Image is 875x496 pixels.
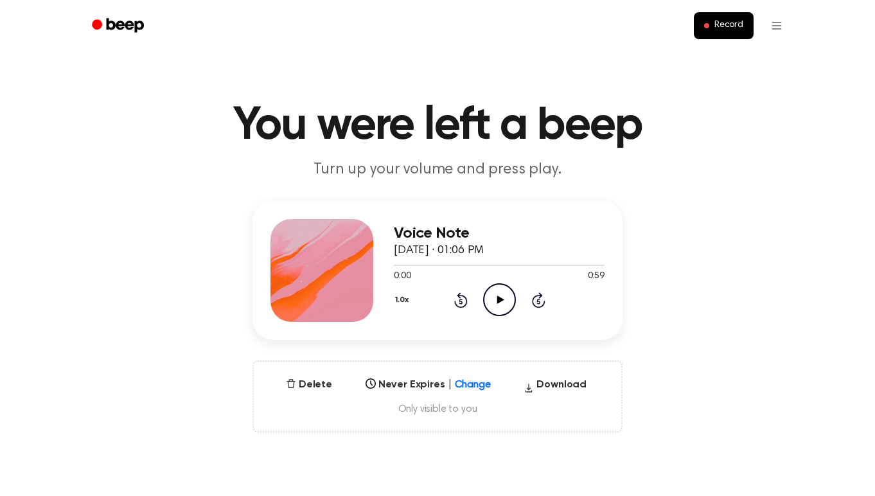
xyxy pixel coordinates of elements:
button: 1.0x [394,289,413,311]
span: 0:00 [394,270,411,283]
button: Open menu [761,10,792,41]
h3: Voice Note [394,225,605,242]
span: 0:59 [588,270,605,283]
button: Delete [281,377,337,393]
a: Beep [83,13,155,39]
span: Record [714,20,743,31]
p: Turn up your volume and press play. [191,159,684,181]
button: Download [518,377,592,398]
span: Only visible to you [269,403,606,416]
span: [DATE] · 01:06 PM [394,245,484,256]
h1: You were left a beep [109,103,766,149]
button: Record [694,12,754,39]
